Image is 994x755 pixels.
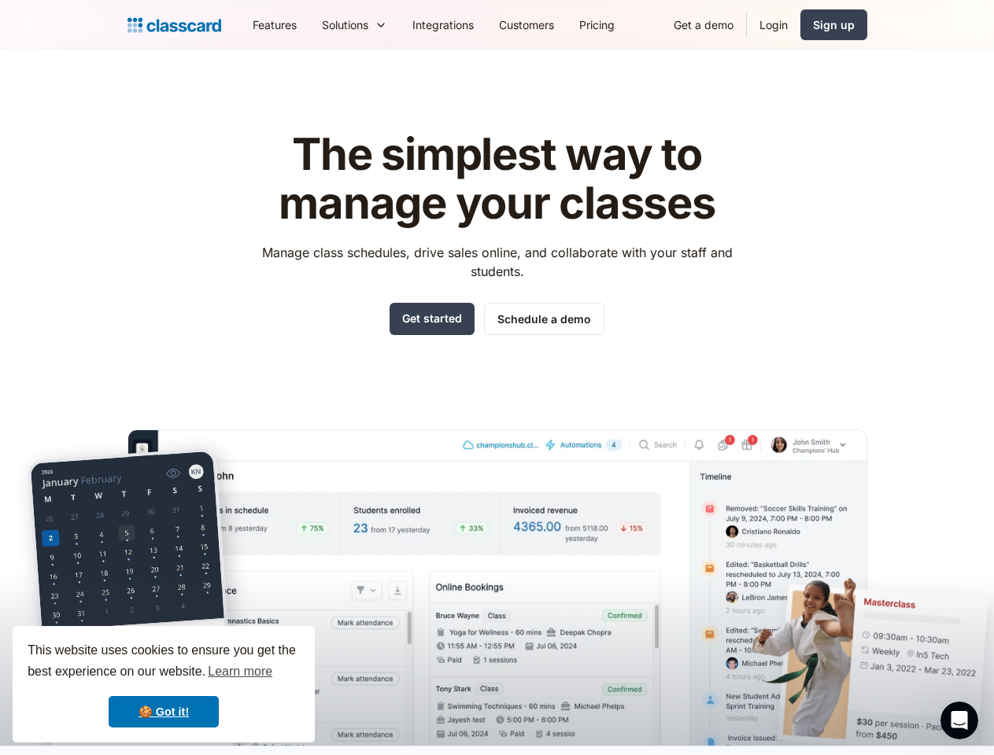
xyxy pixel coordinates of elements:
div: Solutions [322,17,368,33]
h1: The simplest way to manage your classes [247,131,747,227]
a: dismiss cookie message [109,696,219,727]
a: Pricing [567,7,627,42]
a: home [127,14,221,36]
div: cookieconsent [13,626,315,742]
a: Features [240,7,309,42]
span: This website uses cookies to ensure you get the best experience on our website. [28,641,300,683]
a: Schedule a demo [484,303,604,335]
a: Login [747,7,800,42]
a: Get a demo [661,7,746,42]
iframe: Intercom live chat [940,702,978,739]
p: Manage class schedules, drive sales online, and collaborate with your staff and students. [247,243,747,281]
div: Solutions [309,7,400,42]
div: Sign up [813,17,855,33]
a: Integrations [400,7,486,42]
a: Get started [390,303,475,335]
a: Customers [486,7,567,42]
a: Sign up [800,9,867,40]
a: learn more about cookies [205,660,275,683]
